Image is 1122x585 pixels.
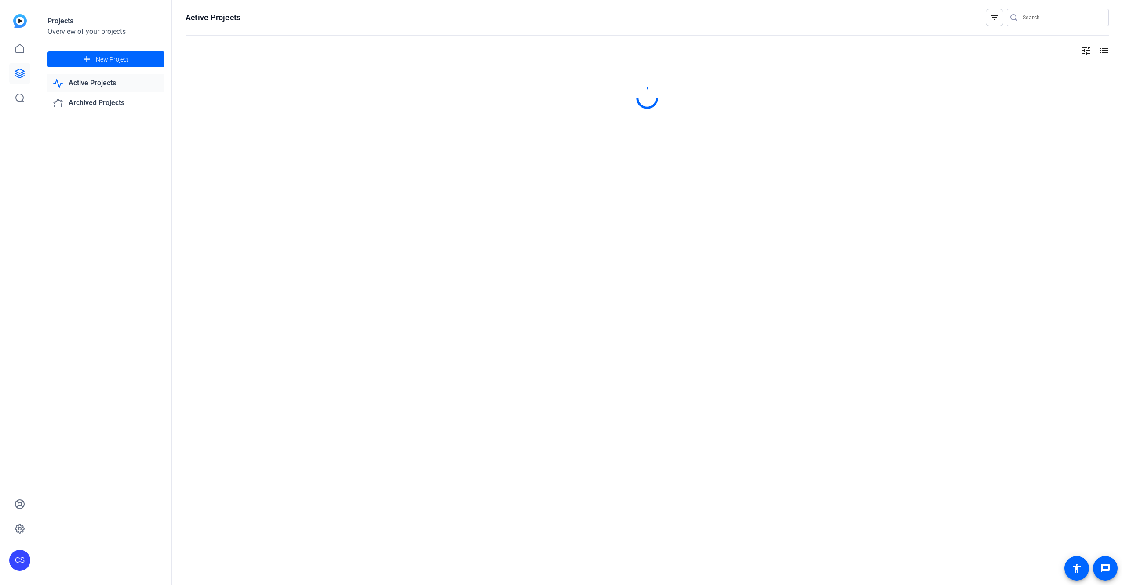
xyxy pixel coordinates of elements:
a: Archived Projects [47,94,164,112]
div: Overview of your projects [47,26,164,37]
div: CS [9,550,30,571]
span: New Project [96,55,129,64]
a: Active Projects [47,74,164,92]
mat-icon: message [1100,563,1111,574]
mat-icon: accessibility [1071,563,1082,574]
input: Search [1023,12,1102,23]
h1: Active Projects [186,12,240,23]
mat-icon: tune [1081,45,1092,56]
mat-icon: add [81,54,92,65]
button: New Project [47,51,164,67]
img: blue-gradient.svg [13,14,27,28]
mat-icon: list [1098,45,1109,56]
mat-icon: filter_list [989,12,1000,23]
div: Projects [47,16,164,26]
